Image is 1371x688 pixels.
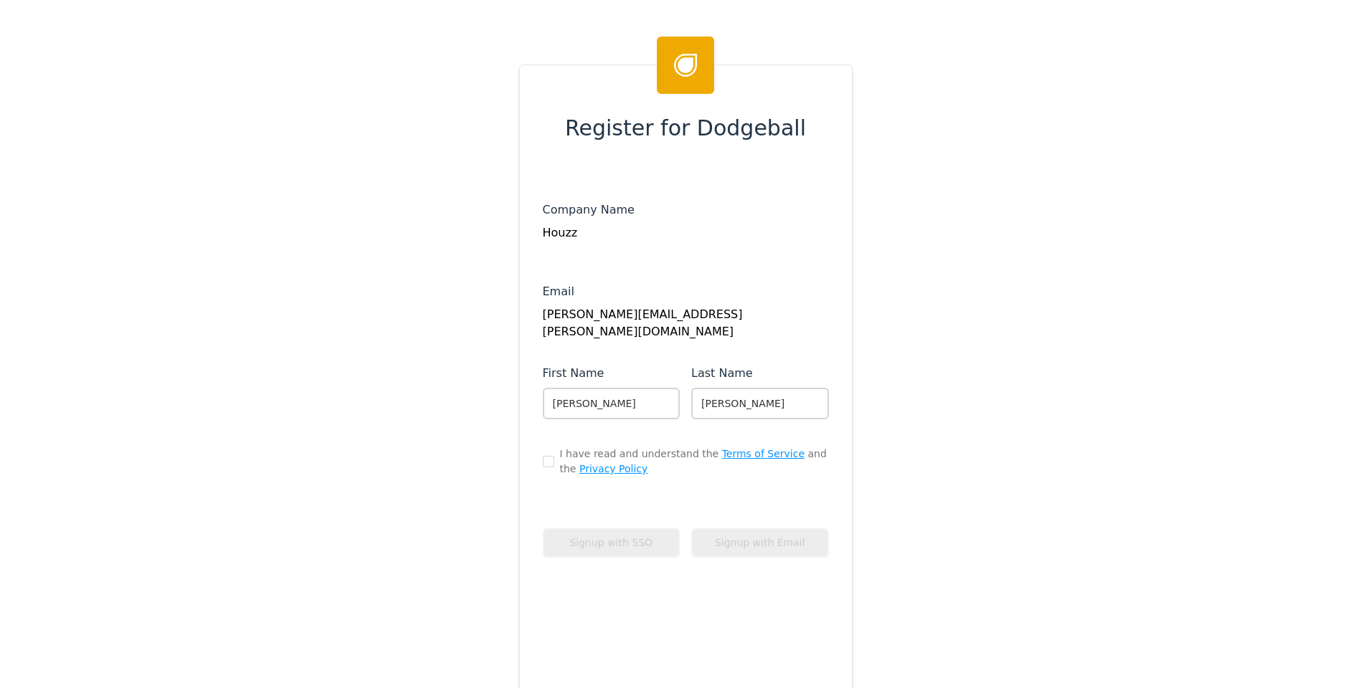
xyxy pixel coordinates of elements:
a: Privacy Policy [579,463,647,474]
span: First Name [543,366,604,380]
span: Last Name [691,366,753,380]
span: Register for Dodgeball [565,112,806,144]
div: [PERSON_NAME][EMAIL_ADDRESS][PERSON_NAME][DOMAIN_NAME] [543,306,829,340]
input: Enter your last name [691,388,829,419]
span: Email [543,285,574,298]
span: I have read and understand the and the [560,446,829,477]
input: Enter your first name [543,388,680,419]
a: Terms of Service [722,448,805,459]
div: Houzz [543,224,829,242]
span: Company Name [543,203,635,216]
